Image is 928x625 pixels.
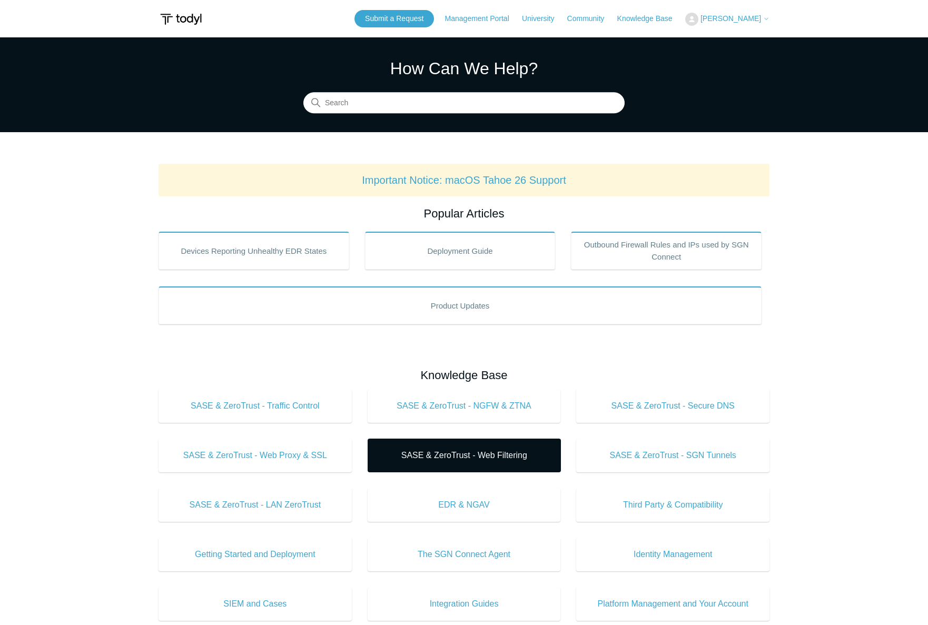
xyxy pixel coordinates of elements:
[368,538,561,571] a: The SGN Connect Agent
[685,13,769,26] button: [PERSON_NAME]
[592,548,754,561] span: Identity Management
[576,488,769,522] a: Third Party & Compatibility
[174,499,336,511] span: SASE & ZeroTrust - LAN ZeroTrust
[159,9,203,29] img: Todyl Support Center Help Center home page
[174,400,336,412] span: SASE & ZeroTrust - Traffic Control
[368,488,561,522] a: EDR & NGAV
[576,439,769,472] a: SASE & ZeroTrust - SGN Tunnels
[159,232,349,270] a: Devices Reporting Unhealthy EDR States
[576,538,769,571] a: Identity Management
[383,548,545,561] span: The SGN Connect Agent
[159,587,352,621] a: SIEM and Cases
[174,449,336,462] span: SASE & ZeroTrust - Web Proxy & SSL
[365,232,556,270] a: Deployment Guide
[383,598,545,610] span: Integration Guides
[617,13,683,24] a: Knowledge Base
[445,13,520,24] a: Management Portal
[159,488,352,522] a: SASE & ZeroTrust - LAN ZeroTrust
[303,56,625,81] h1: How Can We Help?
[303,93,625,114] input: Search
[368,389,561,423] a: SASE & ZeroTrust - NGFW & ZTNA
[159,366,769,384] h2: Knowledge Base
[368,439,561,472] a: SASE & ZeroTrust - Web Filtering
[159,538,352,571] a: Getting Started and Deployment
[159,205,769,222] h2: Popular Articles
[522,13,565,24] a: University
[354,10,434,27] a: Submit a Request
[383,400,545,412] span: SASE & ZeroTrust - NGFW & ZTNA
[567,13,615,24] a: Community
[383,499,545,511] span: EDR & NGAV
[571,232,762,270] a: Outbound Firewall Rules and IPs used by SGN Connect
[592,598,754,610] span: Platform Management and Your Account
[576,389,769,423] a: SASE & ZeroTrust - Secure DNS
[159,389,352,423] a: SASE & ZeroTrust - Traffic Control
[174,548,336,561] span: Getting Started and Deployment
[159,286,762,324] a: Product Updates
[159,439,352,472] a: SASE & ZeroTrust - Web Proxy & SSL
[592,400,754,412] span: SASE & ZeroTrust - Secure DNS
[362,174,566,186] a: Important Notice: macOS Tahoe 26 Support
[700,14,761,23] span: [PERSON_NAME]
[592,499,754,511] span: Third Party & Compatibility
[592,449,754,462] span: SASE & ZeroTrust - SGN Tunnels
[383,449,545,462] span: SASE & ZeroTrust - Web Filtering
[368,587,561,621] a: Integration Guides
[174,598,336,610] span: SIEM and Cases
[576,587,769,621] a: Platform Management and Your Account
